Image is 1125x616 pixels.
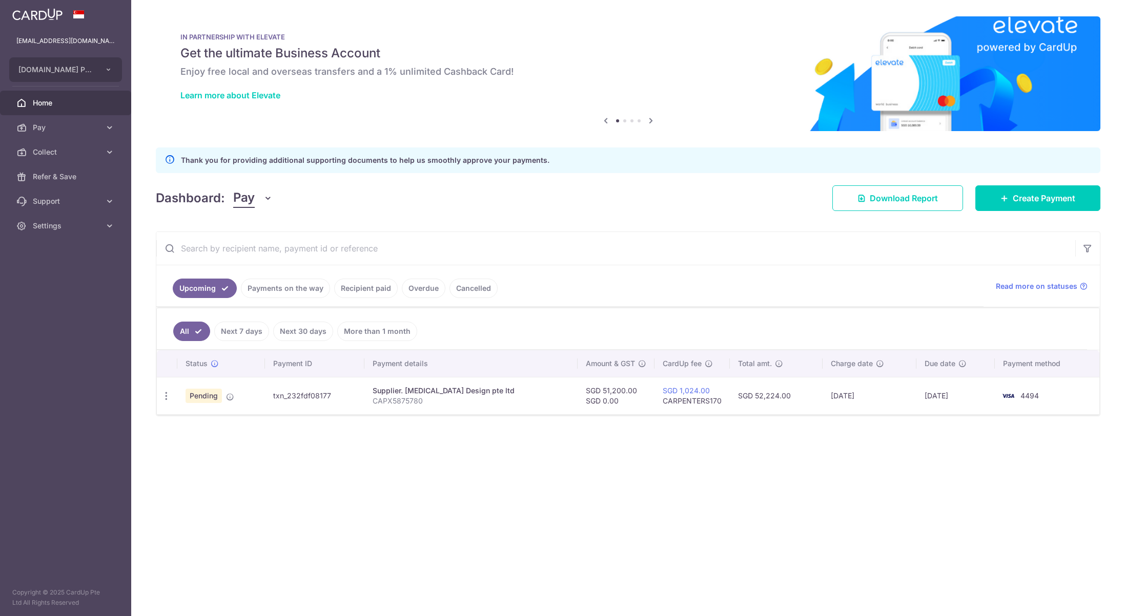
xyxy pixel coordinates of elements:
span: Create Payment [1013,192,1075,204]
th: Payment details [364,350,577,377]
p: CAPX5875780 [373,396,569,406]
span: Charge date [831,358,873,369]
a: More than 1 month [337,322,417,341]
a: Create Payment [975,185,1100,211]
a: Next 30 days [273,322,333,341]
span: Settings [33,221,100,231]
span: Read more on statuses [996,281,1077,291]
a: Learn more about Elevate [180,90,280,100]
h6: Enjoy free local and overseas transfers and a 1% unlimited Cashback Card! [180,66,1076,78]
a: Read more on statuses [996,281,1088,291]
td: CARPENTERS170 [654,377,730,414]
span: Pay [33,122,100,133]
a: Download Report [832,185,963,211]
img: Renovation banner [156,16,1100,131]
span: Due date [925,358,955,369]
span: 4494 [1020,391,1039,400]
a: SGD 1,024.00 [663,386,710,395]
span: [DOMAIN_NAME] PTE. LTD. [18,65,94,75]
span: Pending [186,389,222,403]
button: Pay [233,188,273,208]
td: [DATE] [823,377,916,414]
span: Home [33,98,100,108]
span: Amount & GST [586,358,635,369]
iframe: Opens a widget where you can find more information [1059,585,1115,611]
td: SGD 51,200.00 SGD 0.00 [578,377,654,414]
h4: Dashboard: [156,189,225,207]
td: txn_232fdf08177 [265,377,365,414]
a: Upcoming [173,279,237,298]
a: Payments on the way [241,279,330,298]
p: Thank you for providing additional supporting documents to help us smoothly approve your payments. [181,154,549,166]
p: [EMAIL_ADDRESS][DOMAIN_NAME] [16,36,115,46]
span: Download Report [870,192,938,204]
span: Support [33,196,100,206]
input: Search by recipient name, payment id or reference [156,232,1075,265]
img: CardUp [12,8,63,20]
img: Bank Card [998,390,1018,402]
span: Pay [233,188,255,208]
a: Next 7 days [214,322,269,341]
span: Collect [33,147,100,157]
span: CardUp fee [663,358,702,369]
a: All [173,322,210,341]
td: SGD 52,224.00 [730,377,823,414]
a: Cancelled [449,279,498,298]
th: Payment ID [265,350,365,377]
button: [DOMAIN_NAME] PTE. LTD. [9,57,122,82]
td: [DATE] [916,377,995,414]
div: Supplier. [MEDICAL_DATA] Design pte ltd [373,386,569,396]
span: Refer & Save [33,172,100,182]
span: Status [186,358,208,369]
th: Payment method [995,350,1099,377]
span: Total amt. [738,358,772,369]
h5: Get the ultimate Business Account [180,45,1076,61]
p: IN PARTNERSHIP WITH ELEVATE [180,33,1076,41]
a: Recipient paid [334,279,398,298]
a: Overdue [402,279,445,298]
